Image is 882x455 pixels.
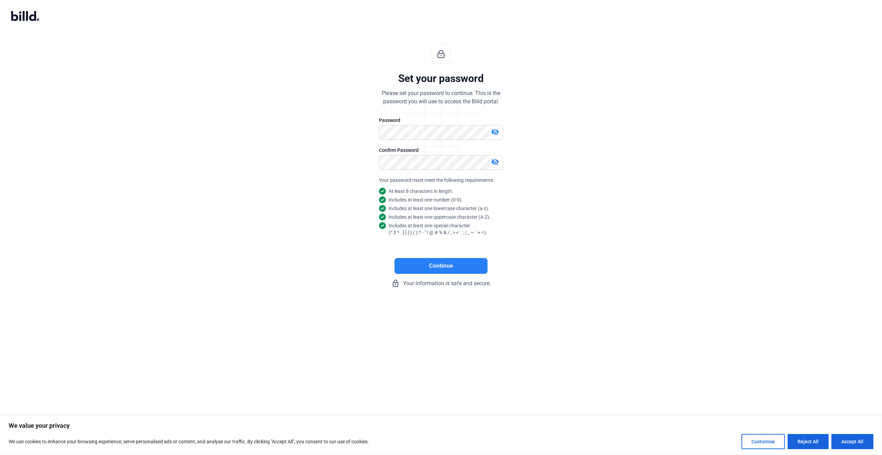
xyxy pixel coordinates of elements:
div: Your password must meet the following requirements: [379,177,503,184]
button: Reject All [788,434,829,449]
div: Confirm Password [379,147,503,154]
snap: Includes at least one number (0-9). [389,196,463,203]
mat-icon: lock_outline [391,279,400,288]
p: We use cookies to enhance your browsing experience, serve personalised ads or content, and analys... [9,437,369,446]
snap: Includes at least one lowercase character (a-z). [389,205,489,212]
p: We value your privacy [9,422,873,430]
div: Set your password [398,72,484,85]
button: Continue [394,258,488,274]
snap: At least 8 characters in length. [389,188,453,195]
snap: Includes at least one special character. (^ $ * . [ ] { } ( ) ? - " ! @ # % & / , > < ' : ; | _ ~... [389,222,487,236]
button: Accept All [831,434,873,449]
div: Password [379,117,503,124]
div: Please set your password to continue. This is the password you will use to access the Billd portal. [382,89,500,106]
mat-icon: visibility_off [491,128,499,136]
snap: Includes at least one uppercase character (A-Z). [389,214,491,220]
button: Customise [741,434,785,449]
mat-icon: visibility_off [491,158,499,166]
div: Your information is safe and secure. [338,279,544,288]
